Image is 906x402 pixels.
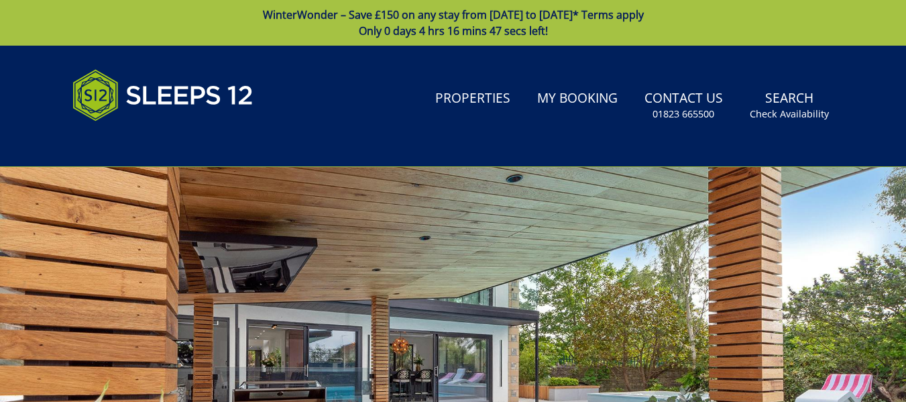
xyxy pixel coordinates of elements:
small: Check Availability [750,107,829,121]
a: Contact Us01823 665500 [639,84,728,128]
a: SearchCheck Availability [744,84,834,128]
iframe: Customer reviews powered by Trustpilot [66,137,207,148]
a: My Booking [532,84,623,114]
span: Only 0 days 4 hrs 16 mins 47 secs left! [359,23,548,38]
a: Properties [430,84,516,114]
small: 01823 665500 [653,107,714,121]
img: Sleeps 12 [72,62,253,129]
